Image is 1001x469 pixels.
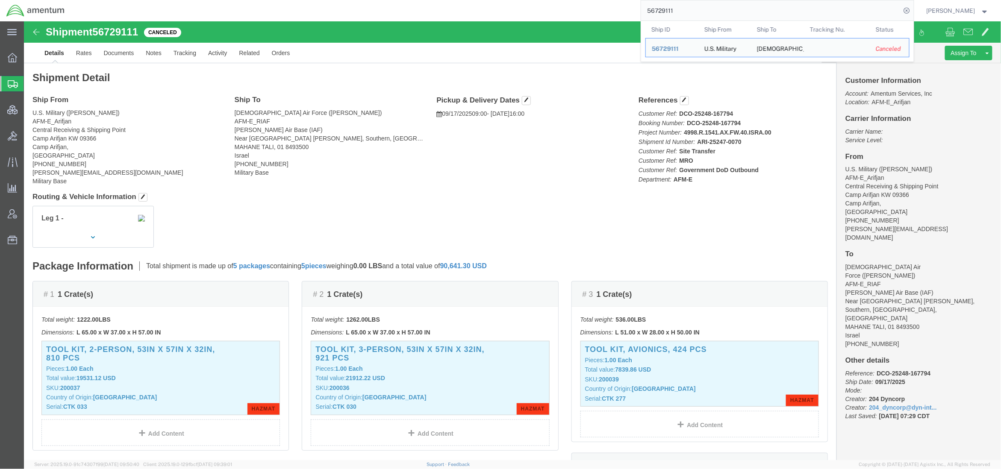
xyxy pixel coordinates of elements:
button: [PERSON_NAME] [926,6,989,16]
th: Status [870,21,910,38]
iframe: FS Legacy Container [24,21,1001,460]
img: logo [6,4,65,17]
div: Canceled [876,44,903,53]
div: Israeli Air Force [757,38,798,57]
a: Feedback [448,462,470,467]
th: Tracking Nu. [804,21,870,38]
span: Server: 2025.19.0-91c74307f99 [34,462,139,467]
th: Ship ID [645,21,698,38]
span: [DATE] 09:50:40 [103,462,139,467]
input: Search for shipment number, reference number [641,0,901,21]
a: Support [427,462,448,467]
th: Ship From [698,21,751,38]
span: Copyright © [DATE]-[DATE] Agistix Inc., All Rights Reserved [859,461,991,468]
span: Jason Champagne [927,6,975,15]
span: [DATE] 09:39:01 [197,462,232,467]
div: 56729111 [652,44,692,53]
span: Client: 2025.19.0-129fbcf [143,462,232,467]
div: U.S. Military [704,38,736,57]
span: 56729111 [652,45,679,52]
table: Search Results [645,21,914,62]
th: Ship To [751,21,804,38]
